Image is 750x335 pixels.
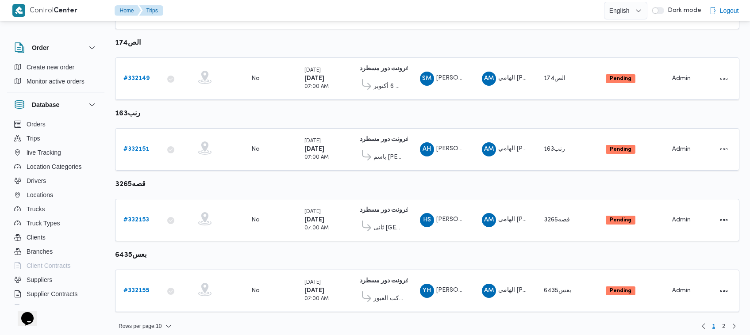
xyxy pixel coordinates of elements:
button: Create new order [11,60,101,74]
button: Actions [717,72,731,86]
b: Pending [610,147,631,152]
b: Pending [610,76,631,81]
span: Monitor active orders [27,76,85,87]
b: قصه3265 [115,181,146,188]
button: Actions [717,213,731,227]
span: الهامي [PERSON_NAME] [498,217,567,222]
button: Location Categories [11,160,101,174]
div: Hanei Said Muhammad Muhammad Faj Alnoar [420,213,434,227]
span: 2 [722,321,725,331]
span: قسم أول 6 أكتوبر [373,81,404,92]
span: Pending [606,286,635,295]
a: #332151 [123,144,149,155]
button: Clients [11,230,101,244]
span: AM [484,72,494,86]
span: 1 [712,321,715,331]
b: Pending [610,288,631,293]
button: Trips [139,5,163,16]
span: Branches [27,246,53,257]
button: Supplier Contracts [11,287,101,301]
button: Rows per page:10 [115,321,176,331]
b: رنب163 [115,110,140,117]
span: رنب163 [544,146,565,152]
span: [PERSON_NAME] [436,287,487,293]
button: Logout [706,2,742,19]
span: AH [423,142,431,156]
b: [DATE] [304,146,324,152]
span: ثانى [GEOGRAPHIC_DATA] [373,223,404,233]
button: Devices [11,301,101,315]
span: الهامي [PERSON_NAME] [498,146,567,152]
span: Admin [672,76,691,81]
button: Locations [11,188,101,202]
span: Devices [27,303,49,313]
small: [DATE] [304,209,321,214]
div: Yousf Hussain Hassan Yousf [420,284,434,298]
div: Order [7,60,104,92]
span: Trips [27,133,40,144]
b: # 332153 [123,217,149,223]
span: Locations [27,190,53,200]
div: Alhamai Muhammad Khald Ali [482,142,496,156]
span: Admin [672,146,691,152]
small: [DATE] [304,280,321,285]
iframe: chat widget [9,300,37,326]
small: [DATE] [304,68,321,73]
span: Client Contracts [27,260,71,271]
div: Abadalnaba HIshm Abadah HIshm Hnadaoa [420,142,434,156]
button: Page 1 of 2 [709,321,719,331]
span: جمله ماركت العبور [373,293,404,304]
button: Orders [11,117,101,131]
div: Alhamai Muhammad Khald Ali [482,284,496,298]
small: 07:00 AM [304,155,329,160]
a: #332155 [123,286,149,296]
span: Admin [672,217,691,223]
span: [PERSON_NAME] سيد [436,75,499,81]
div: Alhamai Muhammad Khald Ali [482,72,496,86]
div: No [251,287,260,295]
b: الص174 [115,40,141,46]
span: Suppliers [27,274,52,285]
b: Pending [610,217,631,223]
span: AM [484,142,494,156]
button: Home [115,5,141,16]
button: Truck Types [11,216,101,230]
b: بعس6435 [115,252,146,259]
h3: Database [32,99,59,110]
button: Branches [11,244,101,259]
button: Previous page [698,321,709,331]
div: No [251,145,260,153]
small: 07:00 AM [304,297,329,301]
span: [PERSON_NAME] [436,217,487,222]
span: SM [422,72,431,86]
span: AM [484,213,494,227]
span: Orders [27,119,46,129]
button: Monitor active orders [11,74,101,88]
b: # 332151 [123,146,149,152]
span: Trucks [27,204,45,214]
a: Page 2 of 2 [719,321,729,331]
small: 07:00 AM [304,226,329,231]
button: Order [14,42,97,53]
button: Trips [11,131,101,145]
div: Database [7,117,104,308]
div: No [251,216,260,224]
div: Said Muhammad Muslh Said [420,72,434,86]
span: باسم [PERSON_NAME] [373,152,404,163]
span: Pending [606,74,635,83]
b: [DATE] [304,217,324,223]
span: Truck Types [27,218,60,228]
b: فرونت دور مسطرد [360,207,409,213]
small: 07:00 AM [304,84,329,89]
b: فرونت دور مسطرد [360,137,409,142]
h3: Order [32,42,49,53]
span: Dark mode [664,7,701,14]
b: # 332155 [123,288,149,293]
span: Clients [27,232,46,243]
a: Next page, 2 [729,321,739,331]
button: Database [14,99,97,110]
b: [DATE] [304,288,324,293]
a: #332149 [123,73,150,84]
span: Create new order [27,62,74,72]
span: Logout [720,5,739,16]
